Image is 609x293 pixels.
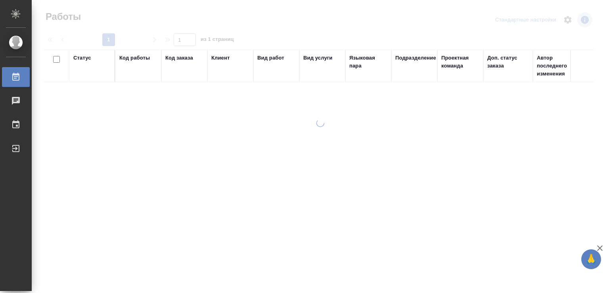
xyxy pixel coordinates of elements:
div: Код работы [119,54,150,62]
div: Код заказа [165,54,193,62]
span: 🙏 [584,251,598,268]
button: 🙏 [581,249,601,269]
div: Статус [73,54,91,62]
div: Вид работ [257,54,284,62]
div: Клиент [211,54,230,62]
div: Доп. статус заказа [487,54,529,70]
div: Проектная команда [441,54,479,70]
div: Вид услуги [303,54,333,62]
div: Подразделение [395,54,436,62]
div: Языковая пара [349,54,387,70]
div: Автор последнего изменения [537,54,575,78]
